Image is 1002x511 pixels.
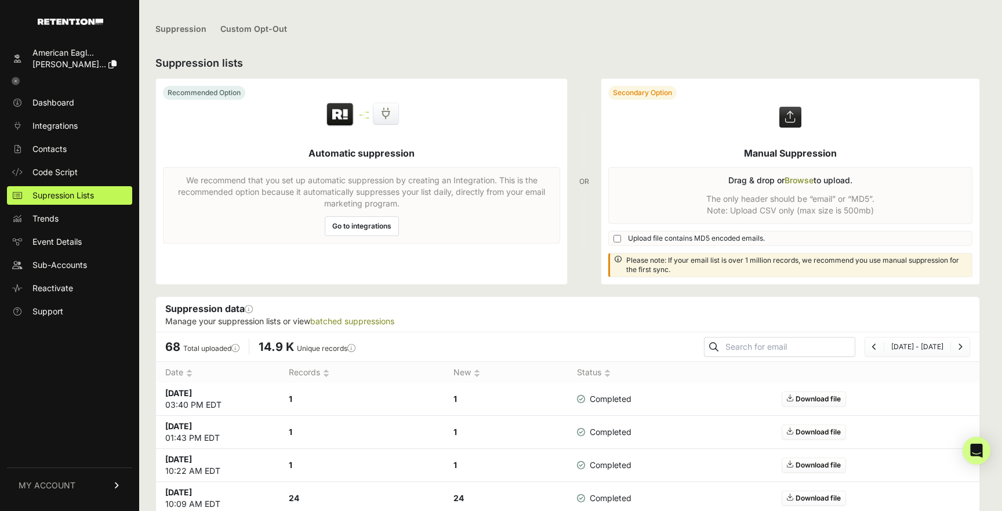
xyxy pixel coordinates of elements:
p: Manage your suppression lists or view [165,316,970,327]
div: OR [579,78,589,285]
a: Event Details [7,233,132,251]
span: Code Script [32,166,78,178]
th: Records [279,362,444,383]
strong: 1 [289,427,292,437]
strong: 1 [453,394,457,404]
span: MY ACCOUNT [19,480,75,491]
strong: 1 [453,460,457,470]
span: Supression Lists [32,190,94,201]
p: We recommend that you set up automatic suppression by creating an Integration. This is the recomm... [170,175,553,209]
span: Sub-Accounts [32,259,87,271]
a: MY ACCOUNT [7,467,132,503]
span: Trends [32,213,59,224]
strong: [DATE] [165,487,192,497]
img: no_sort-eaf950dc5ab64cae54d48a5578032e96f70b2ecb7d747501f34c8f2db400fb66.gif [604,369,611,378]
a: Reactivate [7,279,132,298]
span: Completed [577,459,631,471]
a: Sub-Accounts [7,256,132,274]
a: Download file [782,491,846,506]
div: Open Intercom Messenger [963,437,990,465]
img: no_sort-eaf950dc5ab64cae54d48a5578032e96f70b2ecb7d747501f34c8f2db400fb66.gif [474,369,480,378]
a: Support [7,302,132,321]
td: 01:43 PM EDT [156,416,279,449]
span: [PERSON_NAME]... [32,59,106,69]
span: Support [32,306,63,317]
div: American Eagl... [32,47,117,59]
a: Supression Lists [7,186,132,205]
span: Contacts [32,143,67,155]
h2: Suppression lists [155,55,980,71]
img: no_sort-eaf950dc5ab64cae54d48a5578032e96f70b2ecb7d747501f34c8f2db400fb66.gif [186,369,193,378]
a: Go to integrations [325,216,399,236]
a: batched suppressions [310,316,394,326]
a: Download file [782,458,846,473]
a: Integrations [7,117,132,135]
strong: 24 [289,493,299,503]
strong: [DATE] [165,388,192,398]
th: New [444,362,568,383]
strong: [DATE] [165,421,192,431]
a: Dashboard [7,93,132,112]
span: Completed [577,426,631,438]
strong: 1 [289,460,292,470]
span: Integrations [32,120,78,132]
span: Completed [577,393,631,405]
th: Status [568,362,650,383]
span: Event Details [32,236,82,248]
a: Next [958,342,963,351]
strong: 24 [453,493,464,503]
span: 14.9 K [259,340,294,354]
img: integration [360,111,369,113]
a: Previous [872,342,877,351]
a: Download file [782,392,846,407]
a: Suppression [155,16,206,44]
span: 68 [165,340,180,354]
strong: [DATE] [165,454,192,464]
label: Unique records [297,344,355,353]
span: Dashboard [32,97,74,108]
span: Reactivate [32,282,73,294]
input: Search for email [723,339,855,355]
h5: Automatic suppression [308,146,415,160]
div: Suppression data [156,297,979,332]
nav: Page navigation [865,337,970,357]
img: integration [360,114,369,116]
label: Total uploaded [183,344,239,353]
img: Retention.com [38,19,103,25]
a: Code Script [7,163,132,182]
strong: 1 [453,427,457,437]
td: 10:22 AM EDT [156,449,279,482]
img: no_sort-eaf950dc5ab64cae54d48a5578032e96f70b2ecb7d747501f34c8f2db400fb66.gif [323,369,329,378]
li: [DATE] - [DATE] [884,342,950,351]
a: American Eagl... [PERSON_NAME]... [7,44,132,74]
a: Download file [782,425,846,440]
span: Upload file contains MD5 encoded emails. [628,234,765,243]
span: Completed [577,492,631,504]
input: Upload file contains MD5 encoded emails. [613,235,621,242]
img: integration [360,117,369,119]
a: Custom Opt-Out [220,16,287,44]
div: Recommended Option [163,86,245,100]
td: 03:40 PM EDT [156,383,279,416]
a: Trends [7,209,132,228]
strong: 1 [289,394,292,404]
a: Contacts [7,140,132,158]
th: Date [156,362,279,383]
img: Retention [325,102,355,128]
